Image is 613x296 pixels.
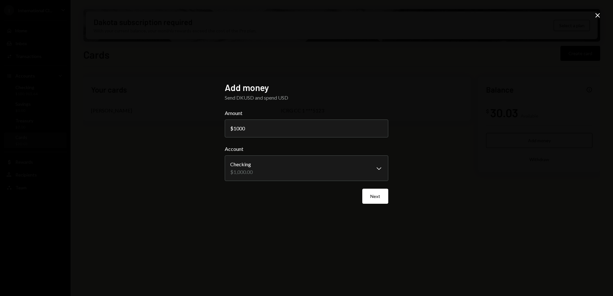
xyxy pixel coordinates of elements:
[225,81,388,94] h2: Add money
[230,125,233,131] div: $
[225,119,388,137] input: 0.00
[362,189,388,204] button: Next
[225,145,388,153] label: Account
[225,155,388,181] button: Account
[225,94,388,102] div: Send DKUSD and spend USD
[225,109,388,117] label: Amount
